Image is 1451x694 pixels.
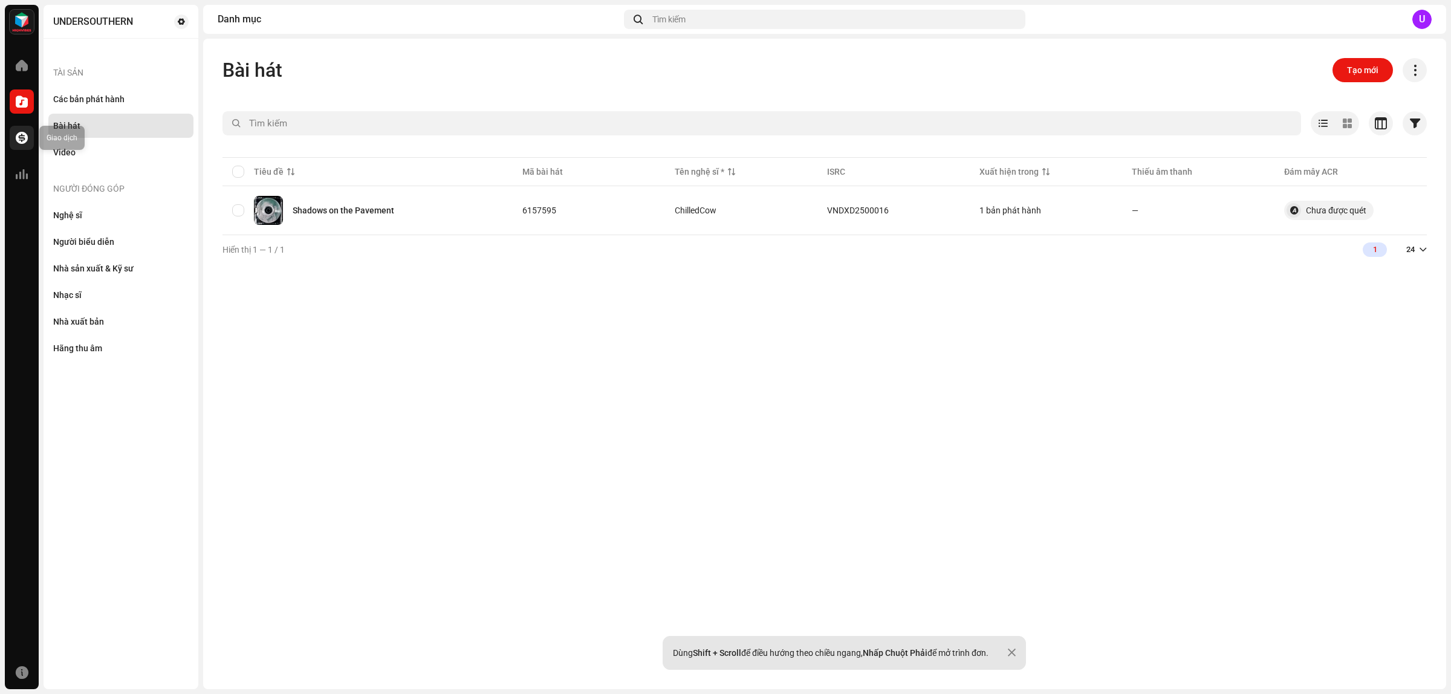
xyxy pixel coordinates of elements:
re-m-nav-item: Nghệ sĩ [48,203,193,227]
div: Nhà xuất bản [53,317,104,326]
re-m-nav-item: Nhà sản xuất & Kỹ sư [48,256,193,281]
div: ChilledCow [675,206,716,215]
div: Dùng để điều hướng theo chiều ngang, để mở trình đơn. [673,648,988,658]
div: Hãng thu âm [53,343,102,353]
img: bd46d8ef-0d02-436f-ab01-1043b58d3d4d [254,196,283,225]
re-a-nav-header: Tài sản [48,58,193,87]
span: Hiển thị 1 — 1 / 1 [222,245,285,255]
div: Các bản phát hành [53,94,125,104]
div: Tên nghệ sĩ * [675,166,724,178]
div: VNDXD2500016 [827,206,889,215]
div: Video [53,148,76,157]
div: Nhạc sĩ [53,290,82,300]
strong: Shift + Scroll [693,648,741,658]
div: Chưa được quét [1306,206,1366,215]
re-m-nav-item: Video [48,140,193,164]
re-a-nav-header: Người đóng góp [48,174,193,203]
span: 1 bản phát hành [979,206,1112,215]
span: Bài hát [222,58,282,82]
span: Tạo mới [1347,58,1378,82]
div: 1 [1363,242,1387,257]
div: Bài hát [53,121,80,131]
div: 1 bản phát hành [979,206,1041,215]
strong: Nhấp Chuột Phải [863,648,927,658]
div: Xuất hiện trong [979,166,1039,178]
button: Tạo mới [1333,58,1393,82]
div: U [1412,10,1432,29]
div: Nghệ sĩ [53,210,82,220]
re-m-nav-item: Nhạc sĩ [48,283,193,307]
div: Tiêu đề [254,166,284,178]
re-m-nav-item: Hãng thu âm [48,336,193,360]
span: 6157595 [522,206,556,215]
span: ChilledCow [675,206,808,215]
re-m-nav-item: Các bản phát hành [48,87,193,111]
span: Tìm kiếm [652,15,686,24]
re-m-nav-item: Nhà xuất bản [48,310,193,334]
div: 24 [1406,245,1415,255]
re-a-table-badge: — [1132,206,1265,215]
div: Danh mục [218,15,619,24]
re-m-nav-item: Người biểu diễn [48,230,193,254]
div: Nhà sản xuất & Kỹ sư [53,264,134,273]
input: Tìm kiếm [222,111,1301,135]
div: Shadows on the Pavement [293,206,394,215]
div: UNDERSOUTHERN [53,17,133,27]
re-m-nav-item: Bài hát [48,114,193,138]
img: feab3aad-9b62-475c-8caf-26f15a9573ee [10,10,34,34]
div: Người biểu diễn [53,237,114,247]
